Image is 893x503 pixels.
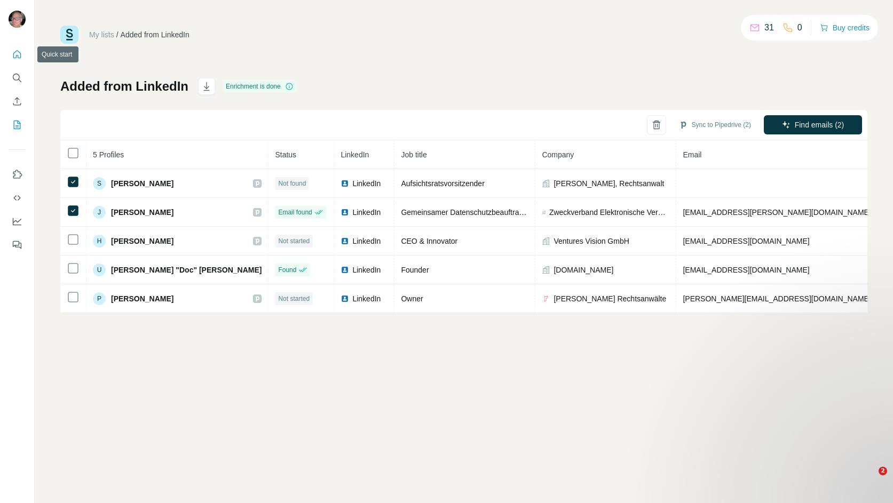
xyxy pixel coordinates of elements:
span: Job title [401,150,426,159]
p: 31 [764,21,774,34]
span: [PERSON_NAME][EMAIL_ADDRESS][DOMAIN_NAME] [683,294,871,303]
span: Find emails (2) [795,119,844,130]
span: LinkedIn [352,178,381,189]
div: P [93,292,106,305]
div: U [93,264,106,276]
a: My lists [89,30,114,39]
span: CEO & Innovator [401,237,457,245]
button: Use Surfe API [9,188,26,207]
span: LinkedIn [341,150,369,159]
span: [PERSON_NAME] Rechtsanwälte [554,293,666,304]
span: [PERSON_NAME], Rechtsanwalt [554,178,664,189]
span: [DOMAIN_NAME] [554,265,613,275]
button: Find emails (2) [764,115,862,134]
span: 5 Profiles [93,150,124,159]
div: S [93,177,106,190]
img: LinkedIn logo [341,266,349,274]
span: Ventures Vision GmbH [554,236,629,246]
span: Zweckverband Elektronische Verwaltung in [GEOGRAPHIC_DATA] (eGo-MV) [549,207,670,218]
img: Avatar [9,11,26,28]
div: H [93,235,106,247]
span: LinkedIn [352,236,381,246]
p: 0 [797,21,802,34]
span: 2 [879,467,887,475]
button: Buy credits [820,20,870,35]
li: / [116,29,118,40]
span: [PERSON_NAME] [111,236,173,246]
span: Not found [278,179,306,188]
span: LinkedIn [352,265,381,275]
iframe: Intercom live chat [857,467,882,492]
span: Aufsichtsratsvorsitzender [401,179,484,188]
span: Owner [401,294,423,303]
span: [PERSON_NAME] "Doc" [PERSON_NAME] [111,265,262,275]
span: Status [275,150,296,159]
span: [EMAIL_ADDRESS][DOMAIN_NAME] [683,237,809,245]
img: Surfe Logo [60,26,78,44]
button: Dashboard [9,212,26,231]
button: Enrich CSV [9,92,26,111]
span: Not started [278,294,310,304]
span: LinkedIn [352,293,381,304]
div: Added from LinkedIn [121,29,189,40]
button: Sync to Pipedrive (2) [671,117,758,133]
img: company-logo [542,294,550,303]
span: [PERSON_NAME] [111,293,173,304]
div: Enrichment is done [223,80,297,93]
span: [EMAIL_ADDRESS][PERSON_NAME][DOMAIN_NAME] [683,208,871,217]
span: LinkedIn [352,207,381,218]
img: LinkedIn logo [341,237,349,245]
span: Founder [401,266,429,274]
button: Quick start [9,45,26,64]
span: [PERSON_NAME] [111,207,173,218]
span: Gemeinsamer Datenschutzbeauftragter an Schulen [401,208,571,217]
img: LinkedIn logo [341,179,349,188]
button: Feedback [9,235,26,254]
span: Company [542,150,574,159]
div: J [93,206,106,219]
span: Found [278,265,296,275]
span: Not started [278,236,310,246]
img: LinkedIn logo [341,294,349,303]
span: [PERSON_NAME] [111,178,173,189]
button: Search [9,68,26,87]
span: [EMAIL_ADDRESS][DOMAIN_NAME] [683,266,809,274]
span: Email [683,150,701,159]
button: My lists [9,115,26,134]
span: Email found [278,207,312,217]
button: Use Surfe on LinkedIn [9,165,26,184]
img: LinkedIn logo [341,208,349,217]
h1: Added from LinkedIn [60,78,188,95]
